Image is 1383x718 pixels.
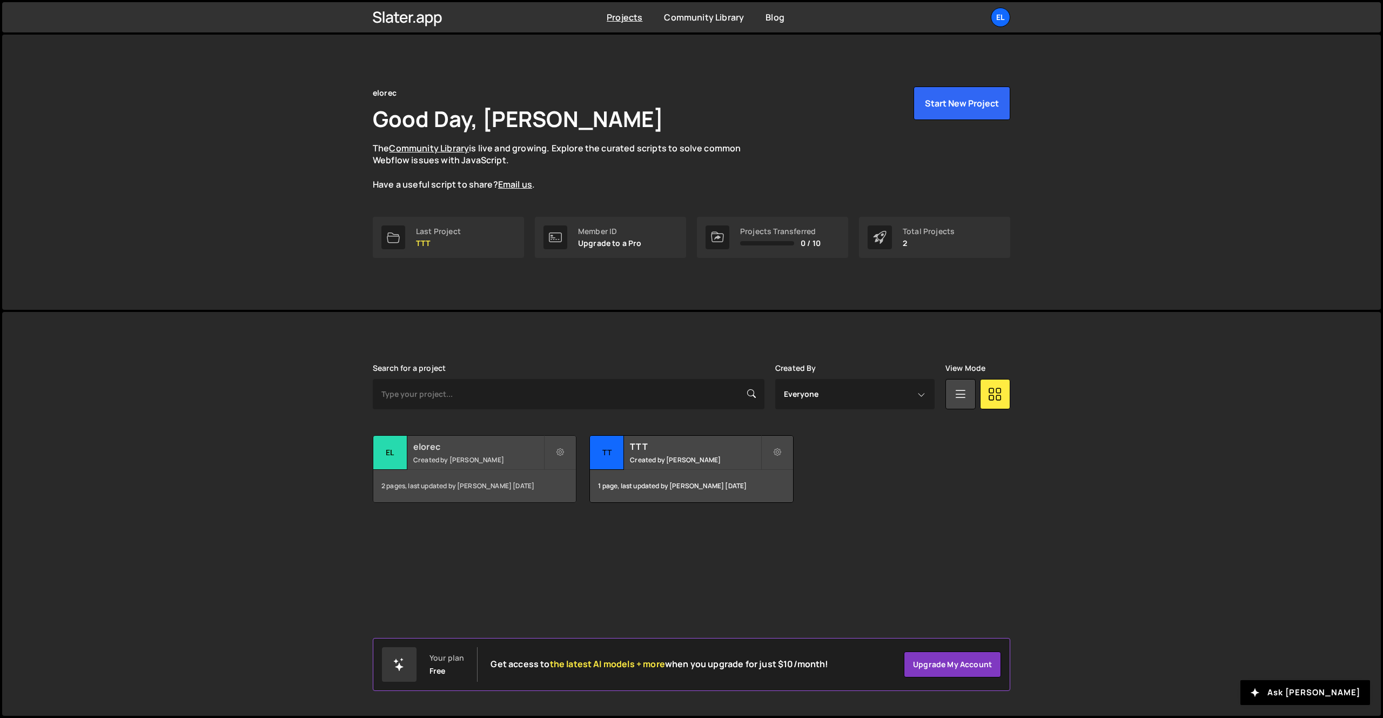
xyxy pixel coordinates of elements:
[550,658,665,670] span: the latest AI models + more
[373,364,446,373] label: Search for a project
[740,227,821,236] div: Projects Transferred
[630,441,760,453] h2: TTT
[904,651,1001,677] a: Upgrade my account
[801,239,821,248] span: 0 / 10
[945,364,985,373] label: View Mode
[413,455,543,464] small: Created by [PERSON_NAME]
[373,470,576,502] div: 2 pages, last updated by [PERSON_NAME] [DATE]
[991,8,1010,27] a: el
[389,142,469,154] a: Community Library
[578,227,642,236] div: Member ID
[903,239,955,248] p: 2
[373,435,576,503] a: el elorec Created by [PERSON_NAME] 2 pages, last updated by [PERSON_NAME] [DATE]
[578,239,642,248] p: Upgrade to a Pro
[590,436,624,470] div: TT
[607,11,642,23] a: Projects
[491,659,828,669] h2: Get access to when you upgrade for just $10/month!
[413,441,543,453] h2: elorec
[373,87,397,99] div: elorec
[630,455,760,464] small: Created by [PERSON_NAME]
[373,142,762,191] p: The is live and growing. Explore the curated scripts to solve common Webflow issues with JavaScri...
[914,87,1010,120] button: Start New Project
[373,379,764,409] input: Type your project...
[589,435,793,503] a: TT TTT Created by [PERSON_NAME] 1 page, last updated by [PERSON_NAME] [DATE]
[373,104,663,134] h1: Good Day, [PERSON_NAME]
[416,227,461,236] div: Last Project
[373,217,524,258] a: Last Project TTT
[429,667,446,675] div: Free
[498,178,532,190] a: Email us
[903,227,955,236] div: Total Projects
[1240,680,1370,705] button: Ask [PERSON_NAME]
[373,436,407,470] div: el
[766,11,784,23] a: Blog
[664,11,744,23] a: Community Library
[590,470,793,502] div: 1 page, last updated by [PERSON_NAME] [DATE]
[775,364,816,373] label: Created By
[416,239,461,248] p: TTT
[429,654,464,662] div: Your plan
